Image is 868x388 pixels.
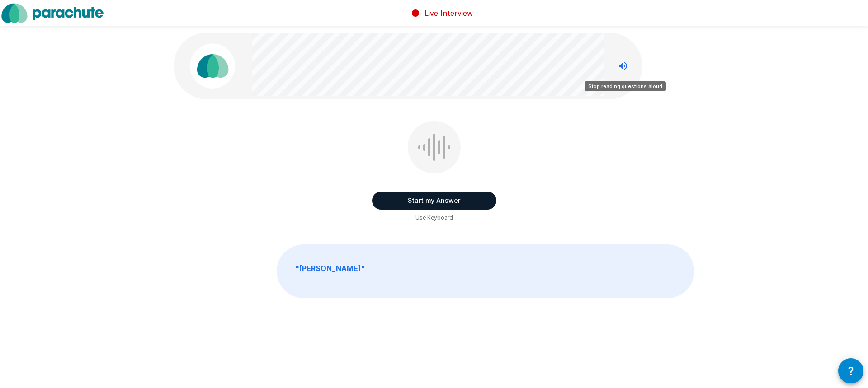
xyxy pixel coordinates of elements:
[295,264,365,273] b: " [PERSON_NAME] "
[415,213,453,222] span: Use Keyboard
[585,81,666,91] div: Stop reading questions aloud
[190,43,235,89] img: parachute_avatar.png
[372,192,496,210] button: Start my Answer
[614,57,632,75] button: Stop reading questions aloud
[425,8,473,19] p: Live Interview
